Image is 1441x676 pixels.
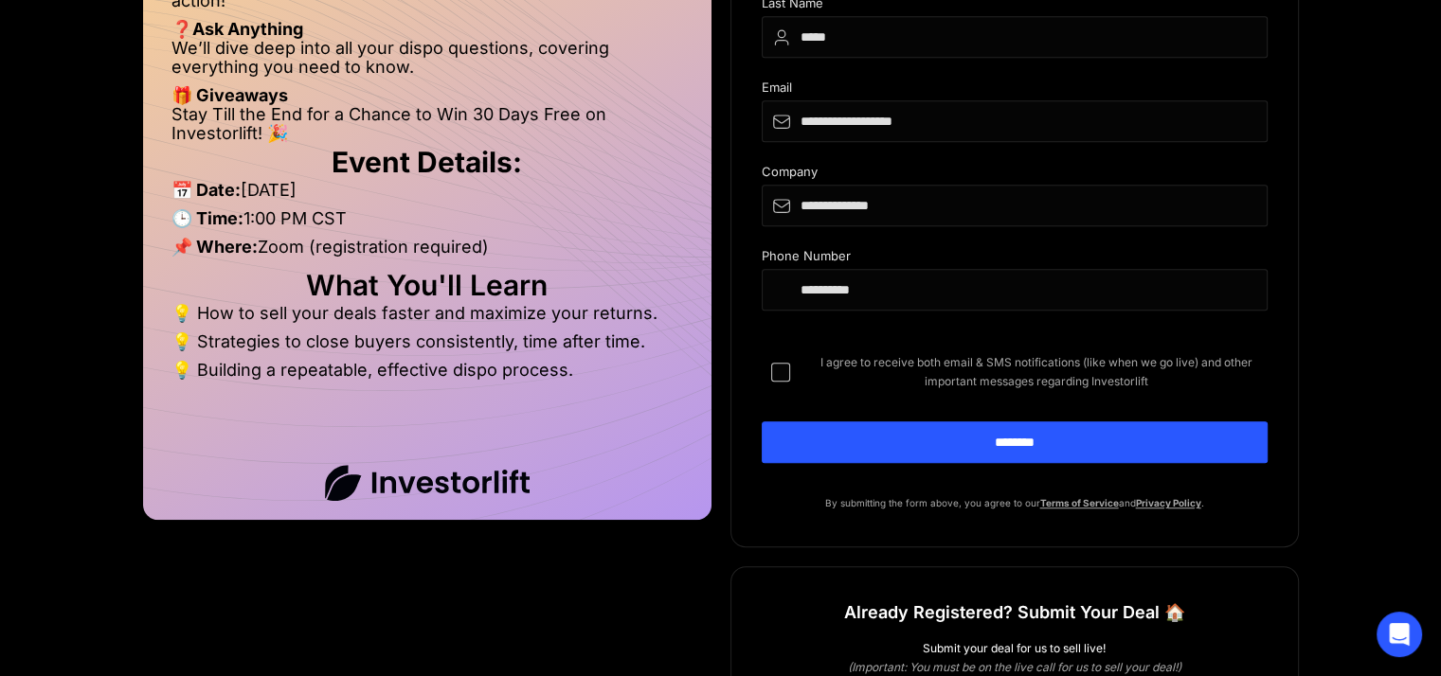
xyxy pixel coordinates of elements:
strong: ❓Ask Anything [171,19,303,39]
strong: Event Details: [332,145,522,179]
div: Phone Number [762,249,1268,269]
li: [DATE] [171,181,683,209]
span: I agree to receive both email & SMS notifications (like when we go live) and other important mess... [805,353,1268,391]
div: Submit your deal for us to sell live! [762,639,1268,658]
li: We’ll dive deep into all your dispo questions, covering everything you need to know. [171,39,683,86]
a: Terms of Service [1040,497,1119,508]
li: 💡 How to sell your deals faster and maximize your returns. [171,304,683,332]
strong: 🎁 Giveaways [171,85,288,105]
div: Email [762,80,1268,100]
strong: 🕒 Time: [171,208,243,228]
h2: What You'll Learn [171,276,683,294]
a: Privacy Policy [1136,497,1201,508]
li: Stay Till the End for a Chance to Win 30 Days Free on Investorlift! 🎉 [171,105,683,143]
li: 💡 Building a repeatable, effective dispo process. [171,361,683,380]
h1: Already Registered? Submit Your Deal 🏠 [844,596,1185,630]
div: Open Intercom Messenger [1377,612,1422,657]
li: 1:00 PM CST [171,209,683,238]
p: By submitting the form above, you agree to our and . [762,493,1268,512]
li: 💡 Strategies to close buyers consistently, time after time. [171,332,683,361]
strong: 📅 Date: [171,180,241,200]
li: Zoom (registration required) [171,238,683,266]
div: Company [762,165,1268,185]
strong: 📌 Where: [171,237,258,257]
em: (Important: You must be on the live call for us to sell your deal!) [848,660,1181,674]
